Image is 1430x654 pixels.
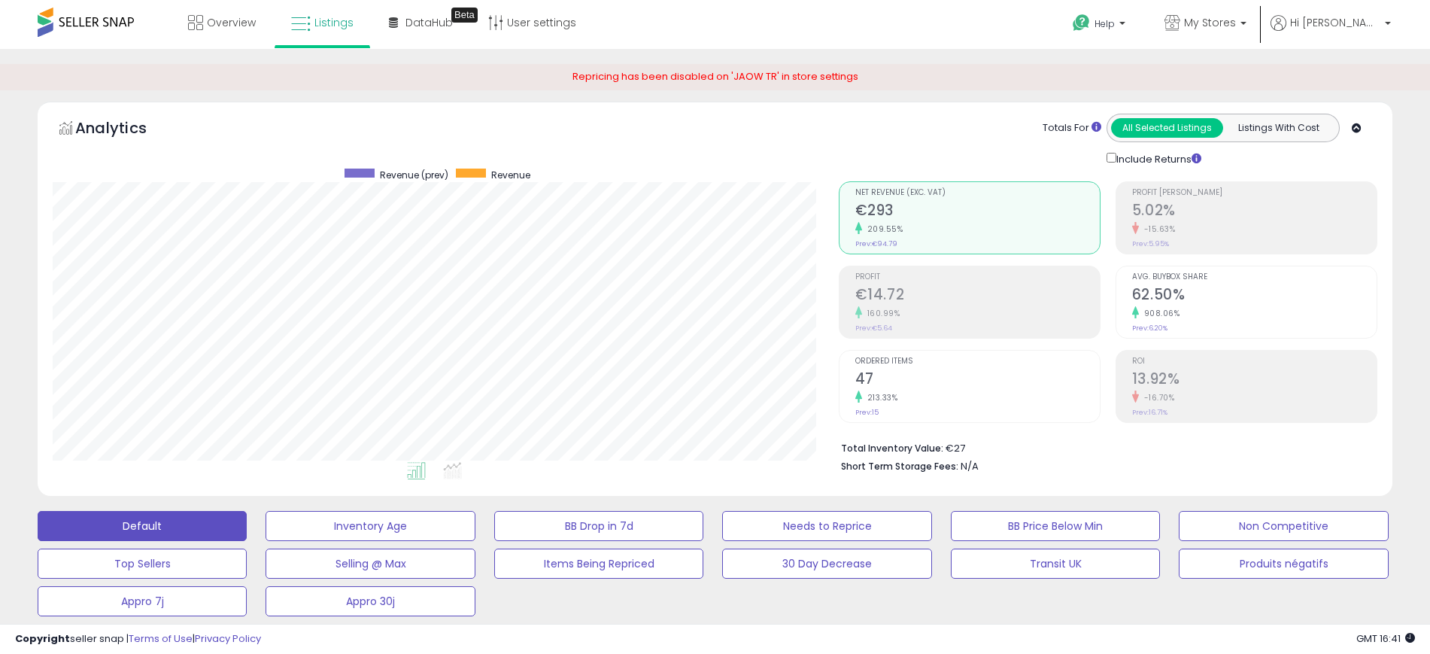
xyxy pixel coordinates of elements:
[15,632,261,646] div: seller snap | |
[855,239,897,248] small: Prev: €94.79
[1356,631,1415,646] span: 2025-10-13 16:41 GMT
[1061,2,1140,49] a: Help
[855,370,1100,391] h2: 47
[1179,511,1388,541] button: Non Competitive
[15,631,70,646] strong: Copyright
[862,308,900,319] small: 160.99%
[451,8,478,23] div: Tooltip anchor
[1132,286,1377,306] h2: 62.50%
[722,549,931,579] button: 30 Day Decrease
[266,511,475,541] button: Inventory Age
[862,224,903,235] small: 209.55%
[961,459,979,473] span: N/A
[1132,324,1167,333] small: Prev: 6.20%
[75,117,176,142] h5: Analytics
[380,169,448,181] span: Revenue (prev)
[1271,15,1391,49] a: Hi [PERSON_NAME]
[1072,14,1091,32] i: Get Help
[1132,239,1169,248] small: Prev: 5.95%
[494,511,703,541] button: BB Drop in 7d
[1132,408,1167,417] small: Prev: 16.71%
[855,202,1100,222] h2: €293
[1132,370,1377,391] h2: 13.92%
[841,438,1366,456] li: €27
[129,631,193,646] a: Terms of Use
[314,15,354,30] span: Listings
[405,15,453,30] span: DataHub
[1222,118,1334,138] button: Listings With Cost
[1184,15,1236,30] span: My Stores
[491,169,530,181] span: Revenue
[841,442,943,455] b: Total Inventory Value:
[1111,118,1223,138] button: All Selected Listings
[855,286,1100,306] h2: €14.72
[855,273,1100,281] span: Profit
[1043,121,1101,135] div: Totals For
[1132,273,1377,281] span: Avg. Buybox Share
[494,549,703,579] button: Items Being Repriced
[1179,549,1388,579] button: Produits négatifs
[1139,392,1175,403] small: -16.70%
[572,69,858,84] span: Repricing has been disabled on 'JAOW TR' in store settings
[862,392,898,403] small: 213.33%
[195,631,261,646] a: Privacy Policy
[207,15,256,30] span: Overview
[266,549,475,579] button: Selling @ Max
[1139,224,1176,235] small: -15.63%
[1132,357,1377,366] span: ROI
[951,511,1160,541] button: BB Price Below Min
[951,549,1160,579] button: Transit UK
[1132,189,1377,197] span: Profit [PERSON_NAME]
[266,586,475,616] button: Appro 30j
[855,408,879,417] small: Prev: 15
[1095,17,1115,30] span: Help
[722,511,931,541] button: Needs to Reprice
[1095,150,1219,167] div: Include Returns
[1132,202,1377,222] h2: 5.02%
[38,549,247,579] button: Top Sellers
[38,586,247,616] button: Appro 7j
[38,511,247,541] button: Default
[855,324,892,333] small: Prev: €5.64
[1139,308,1180,319] small: 908.06%
[855,189,1100,197] span: Net Revenue (Exc. VAT)
[1290,15,1380,30] span: Hi [PERSON_NAME]
[841,460,958,473] b: Short Term Storage Fees:
[855,357,1100,366] span: Ordered Items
